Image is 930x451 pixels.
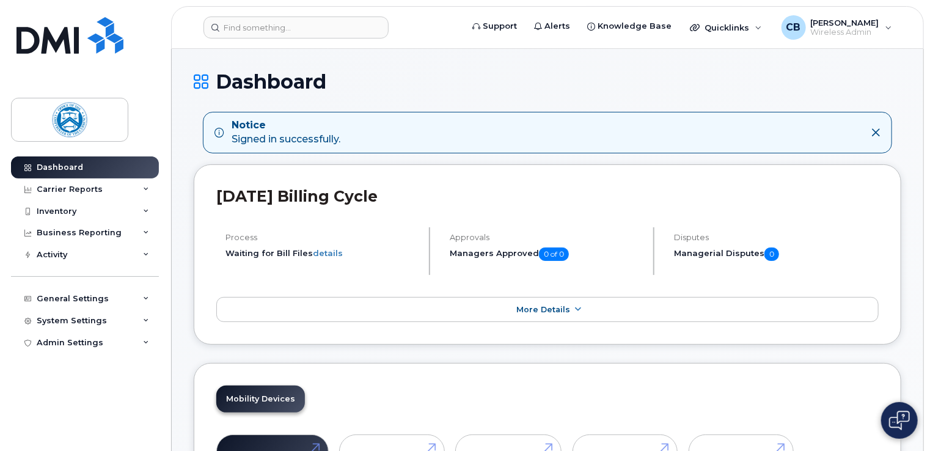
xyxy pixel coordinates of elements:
[889,411,910,430] img: Open chat
[313,248,343,258] a: details
[194,71,901,92] h1: Dashboard
[450,233,643,242] h4: Approvals
[674,248,879,261] h5: Managerial Disputes
[216,386,305,413] a: Mobility Devices
[225,233,419,242] h4: Process
[216,187,879,205] h2: [DATE] Billing Cycle
[225,248,419,259] li: Waiting for Bill Files
[450,248,643,261] h5: Managers Approved
[516,305,570,314] span: More Details
[232,119,340,133] strong: Notice
[539,248,569,261] span: 0 of 0
[232,119,340,147] div: Signed in successfully.
[674,233,879,242] h4: Disputes
[764,248,779,261] span: 0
